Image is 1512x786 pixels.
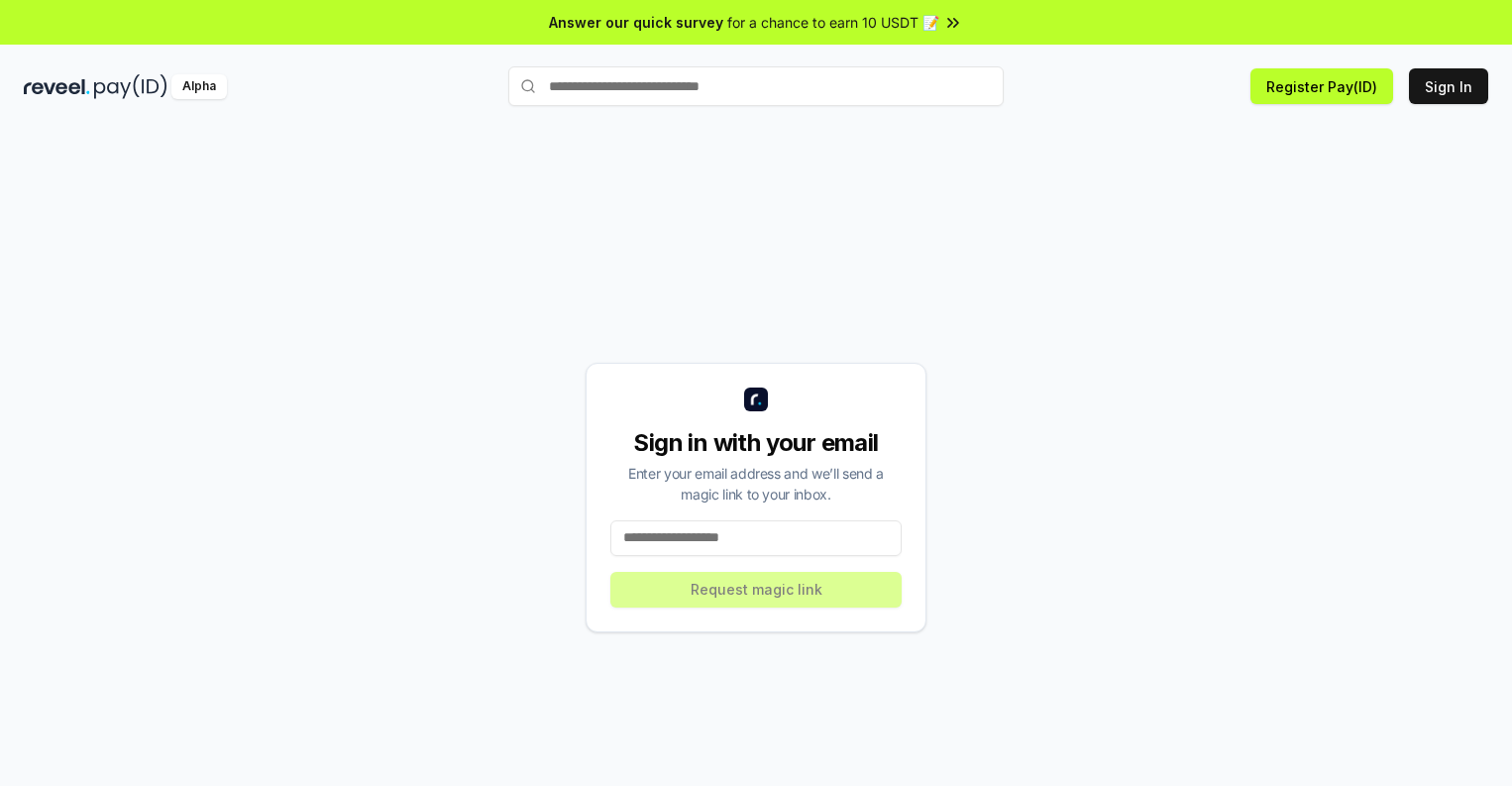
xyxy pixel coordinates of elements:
div: Alpha [171,74,227,99]
span: for a chance to earn 10 USDT 📝 [727,12,939,33]
button: Register Pay(ID) [1250,68,1393,104]
img: reveel_dark [24,74,90,99]
div: Sign in with your email [610,427,902,459]
img: logo_small [744,388,768,411]
button: Sign In [1409,68,1488,104]
span: Answer our quick survey [549,12,723,33]
img: pay_id [94,74,167,99]
div: Enter your email address and we’ll send a magic link to your inbox. [610,463,902,505]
